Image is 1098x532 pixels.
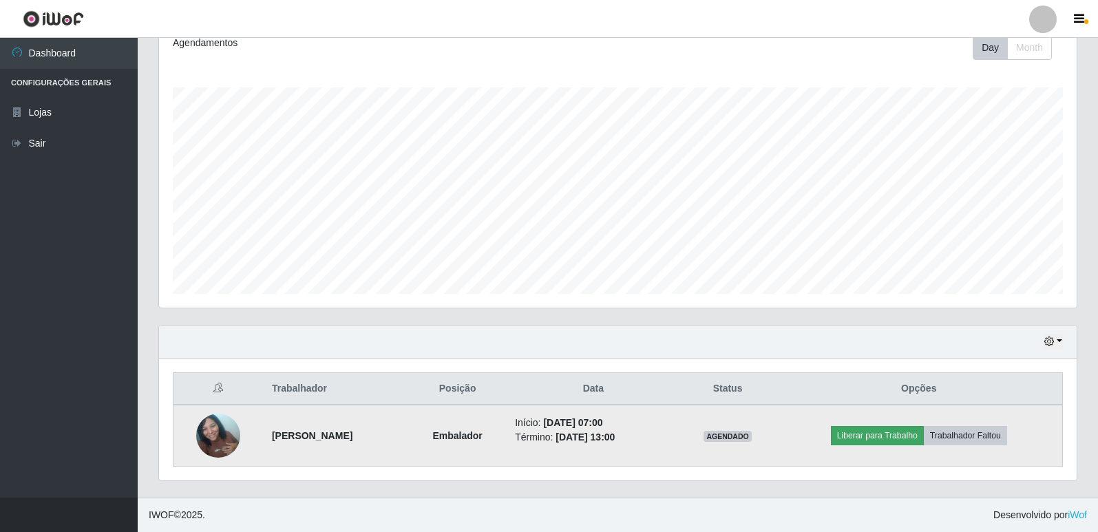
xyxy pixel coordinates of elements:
div: Toolbar with button groups [973,36,1063,60]
img: 1756058290023.jpeg [196,406,240,465]
img: CoreUI Logo [23,10,84,28]
li: Início: [515,416,671,430]
span: IWOF [149,509,174,520]
th: Posição [408,373,507,405]
th: Data [507,373,679,405]
span: Desenvolvido por [993,508,1087,522]
div: First group [973,36,1052,60]
strong: Embalador [432,430,482,441]
button: Month [1007,36,1052,60]
th: Opções [776,373,1063,405]
button: Day [973,36,1008,60]
time: [DATE] 07:00 [543,417,602,428]
button: Trabalhador Faltou [924,426,1007,445]
div: Agendamentos [173,36,531,50]
time: [DATE] 13:00 [556,432,615,443]
li: Término: [515,430,671,445]
span: AGENDADO [704,431,752,442]
button: Liberar para Trabalho [831,426,924,445]
th: Trabalhador [264,373,408,405]
span: © 2025 . [149,508,205,522]
strong: [PERSON_NAME] [272,430,352,441]
a: iWof [1068,509,1087,520]
th: Status [679,373,775,405]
